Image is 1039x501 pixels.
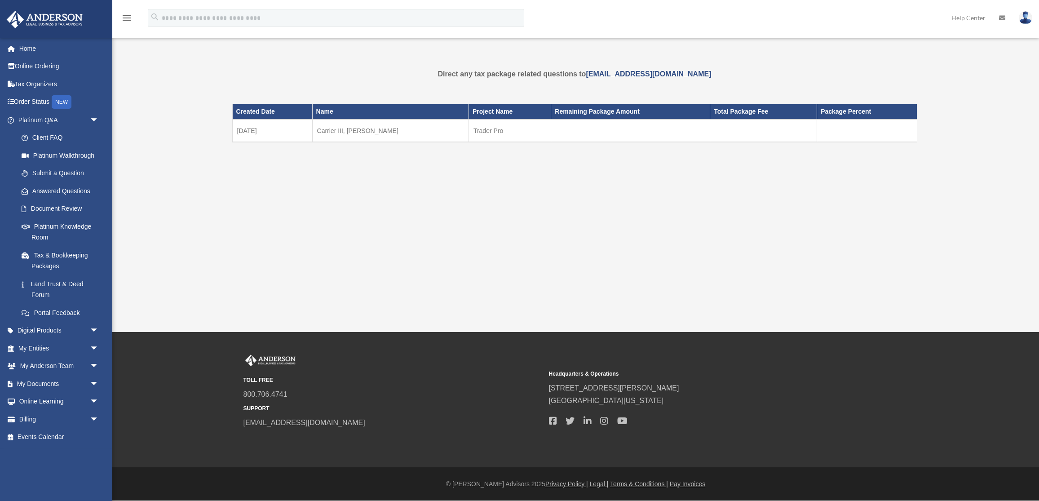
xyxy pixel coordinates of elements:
[1019,11,1032,24] img: User Pic
[13,246,108,275] a: Tax & Bookkeeping Packages
[670,480,705,488] a: Pay Invoices
[817,104,917,120] th: Package Percent
[121,16,132,23] a: menu
[52,95,71,109] div: NEW
[312,120,469,142] td: Carrier III, [PERSON_NAME]
[710,104,817,120] th: Total Package Fee
[6,322,112,340] a: Digital Productsarrow_drop_down
[90,410,108,429] span: arrow_drop_down
[150,12,160,22] i: search
[469,120,551,142] td: Trader Pro
[549,384,679,392] a: [STREET_ADDRESS][PERSON_NAME]
[6,58,112,75] a: Online Ordering
[232,120,312,142] td: [DATE]
[6,111,112,129] a: Platinum Q&Aarrow_drop_down
[90,339,108,358] span: arrow_drop_down
[312,104,469,120] th: Name
[90,111,108,129] span: arrow_drop_down
[6,339,112,357] a: My Entitiesarrow_drop_down
[13,200,112,218] a: Document Review
[549,369,848,379] small: Headquarters & Operations
[13,164,112,182] a: Submit a Question
[13,129,112,147] a: Client FAQ
[13,217,112,246] a: Platinum Knowledge Room
[6,428,112,446] a: Events Calendar
[551,104,710,120] th: Remaining Package Amount
[590,480,609,488] a: Legal |
[586,70,711,78] a: [EMAIL_ADDRESS][DOMAIN_NAME]
[90,357,108,376] span: arrow_drop_down
[438,70,712,78] strong: Direct any tax package related questions to
[90,375,108,393] span: arrow_drop_down
[243,355,297,366] img: Anderson Advisors Platinum Portal
[90,322,108,340] span: arrow_drop_down
[112,479,1039,490] div: © [PERSON_NAME] Advisors 2025
[13,146,112,164] a: Platinum Walkthrough
[243,390,287,398] a: 800.706.4741
[6,410,112,428] a: Billingarrow_drop_down
[121,13,132,23] i: menu
[6,40,112,58] a: Home
[549,397,664,404] a: [GEOGRAPHIC_DATA][US_STATE]
[6,75,112,93] a: Tax Organizers
[232,104,312,120] th: Created Date
[243,404,543,413] small: SUPPORT
[13,275,112,304] a: Land Trust & Deed Forum
[545,480,588,488] a: Privacy Policy |
[6,375,112,393] a: My Documentsarrow_drop_down
[6,93,112,111] a: Order StatusNEW
[6,393,112,411] a: Online Learningarrow_drop_down
[13,182,112,200] a: Answered Questions
[4,11,85,28] img: Anderson Advisors Platinum Portal
[13,304,112,322] a: Portal Feedback
[6,357,112,375] a: My Anderson Teamarrow_drop_down
[243,376,543,385] small: TOLL FREE
[610,480,668,488] a: Terms & Conditions |
[469,104,551,120] th: Project Name
[243,419,365,426] a: [EMAIL_ADDRESS][DOMAIN_NAME]
[90,393,108,411] span: arrow_drop_down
